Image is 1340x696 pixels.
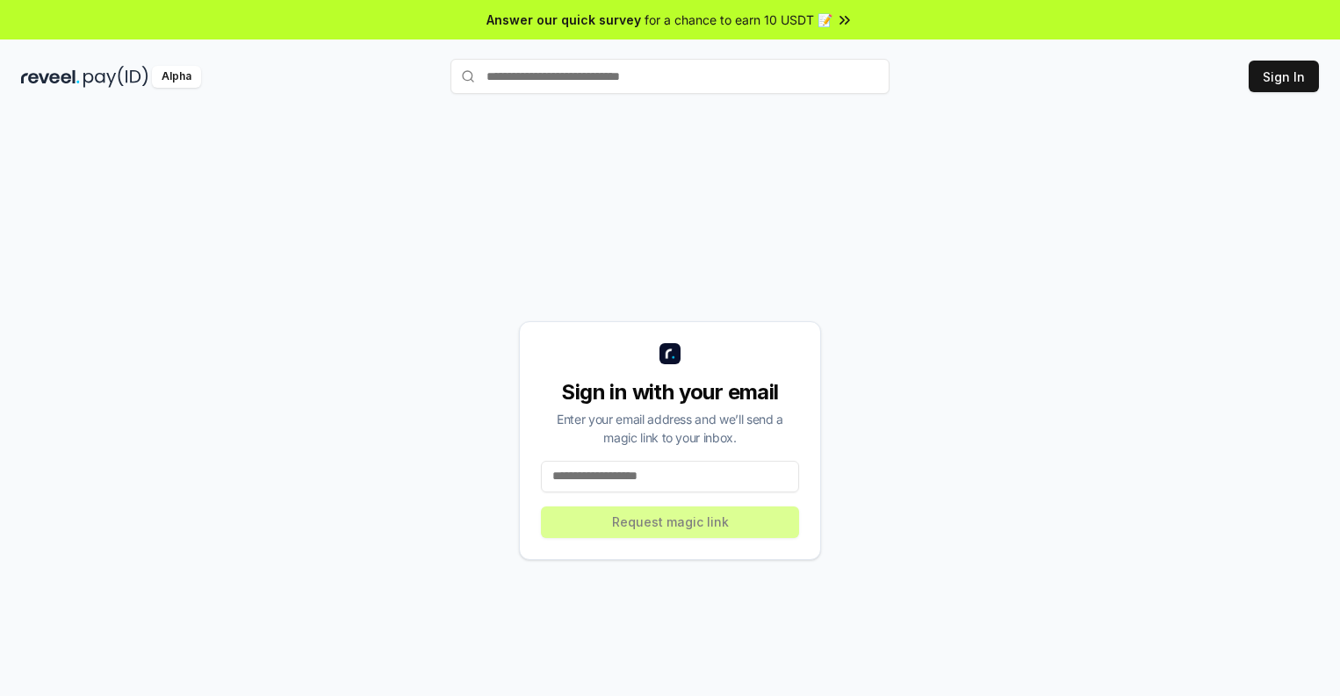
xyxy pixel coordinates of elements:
[659,343,681,364] img: logo_small
[645,11,832,29] span: for a chance to earn 10 USDT 📝
[21,66,80,88] img: reveel_dark
[486,11,641,29] span: Answer our quick survey
[83,66,148,88] img: pay_id
[541,378,799,406] div: Sign in with your email
[152,66,201,88] div: Alpha
[541,410,799,447] div: Enter your email address and we’ll send a magic link to your inbox.
[1249,61,1319,92] button: Sign In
